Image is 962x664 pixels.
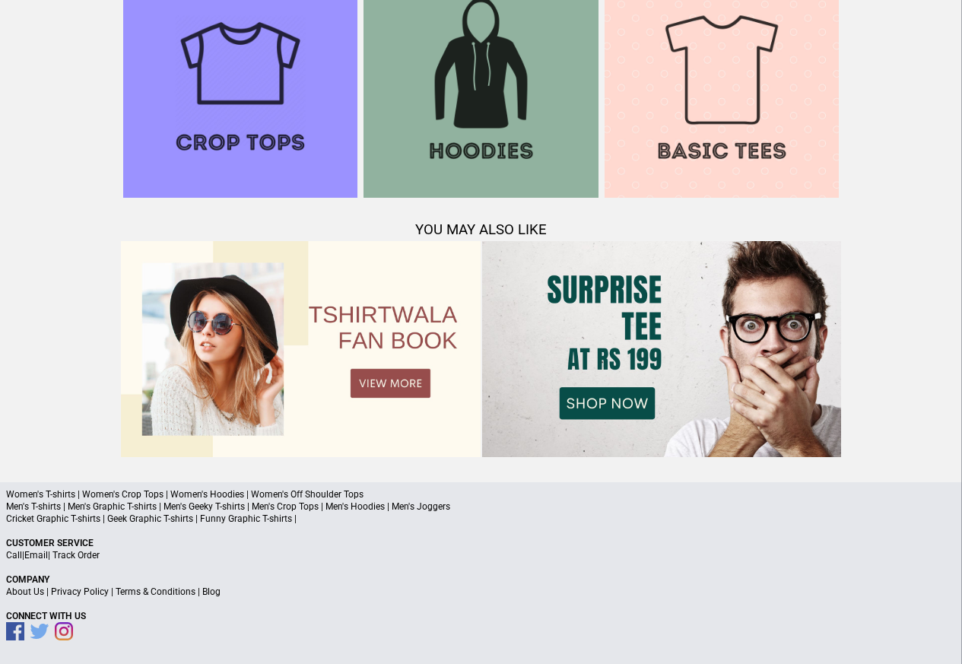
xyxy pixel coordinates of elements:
[6,573,956,586] p: Company
[6,586,44,597] a: About Us
[6,488,956,500] p: Women's T-shirts | Women's Crop Tops | Women's Hoodies | Women's Off Shoulder Tops
[6,586,956,598] p: | | |
[51,586,109,597] a: Privacy Policy
[6,610,956,622] p: Connect With Us
[6,500,956,513] p: Men's T-shirts | Men's Graphic T-shirts | Men's Geeky T-shirts | Men's Crop Tops | Men's Hoodies ...
[415,221,547,238] span: YOU MAY ALSO LIKE
[52,550,100,561] a: Track Order
[6,537,956,549] p: Customer Service
[6,549,956,561] p: | |
[24,550,48,561] a: Email
[202,586,221,597] a: Blog
[116,586,195,597] a: Terms & Conditions
[6,550,22,561] a: Call
[6,513,956,525] p: Cricket Graphic T-shirts | Geek Graphic T-shirts | Funny Graphic T-shirts |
